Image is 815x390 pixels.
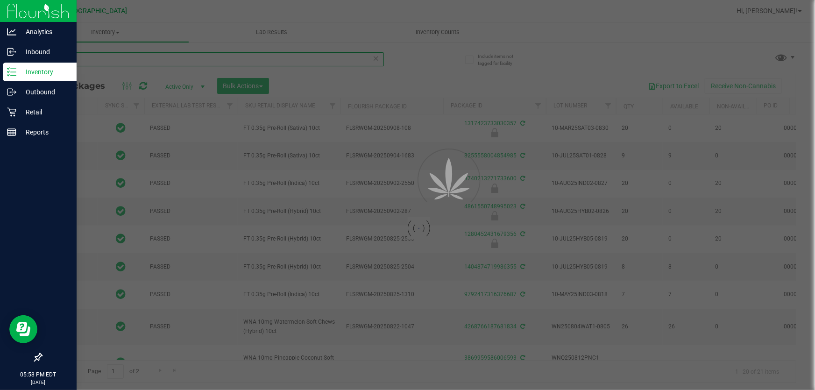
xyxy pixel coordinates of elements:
[7,128,16,137] inline-svg: Reports
[4,370,72,379] p: 05:58 PM EDT
[16,106,72,118] p: Retail
[7,27,16,36] inline-svg: Analytics
[7,67,16,77] inline-svg: Inventory
[16,86,72,98] p: Outbound
[9,315,37,343] iframe: Resource center
[16,26,72,37] p: Analytics
[7,107,16,117] inline-svg: Retail
[16,66,72,78] p: Inventory
[7,87,16,97] inline-svg: Outbound
[4,379,72,386] p: [DATE]
[16,127,72,138] p: Reports
[16,46,72,57] p: Inbound
[7,47,16,57] inline-svg: Inbound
